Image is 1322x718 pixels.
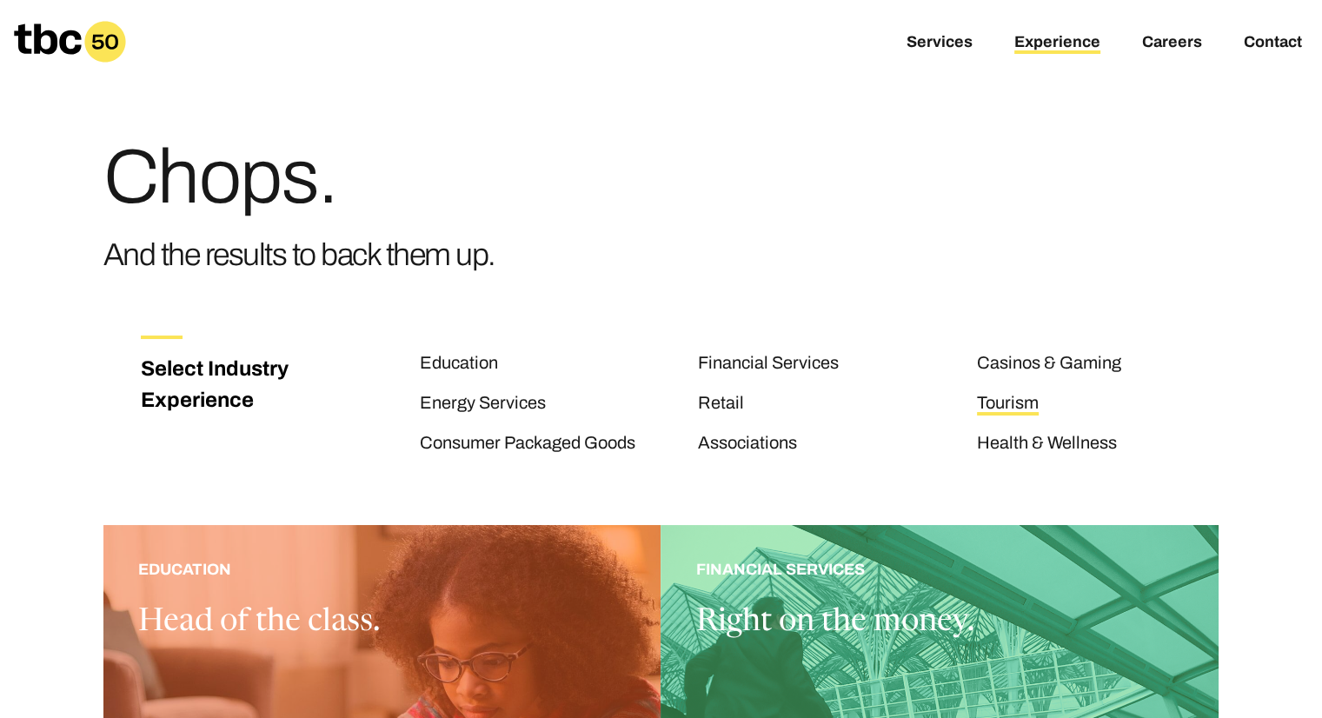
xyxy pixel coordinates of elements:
[977,393,1039,416] a: Tourism
[14,21,126,63] a: Homepage
[103,229,495,280] h3: And the results to back them up.
[141,353,308,416] h3: Select Industry Experience
[419,433,634,455] a: Consumer Packaged Goods
[977,353,1121,376] a: Casinos & Gaming
[1244,33,1302,54] a: Contact
[1014,33,1100,54] a: Experience
[419,353,497,376] a: Education
[103,139,495,216] h1: Chops.
[698,433,797,455] a: Associations
[698,393,744,416] a: Retail
[419,393,545,416] a: Energy Services
[907,33,973,54] a: Services
[1142,33,1202,54] a: Careers
[698,353,839,376] a: Financial Services
[977,433,1117,455] a: Health & Wellness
